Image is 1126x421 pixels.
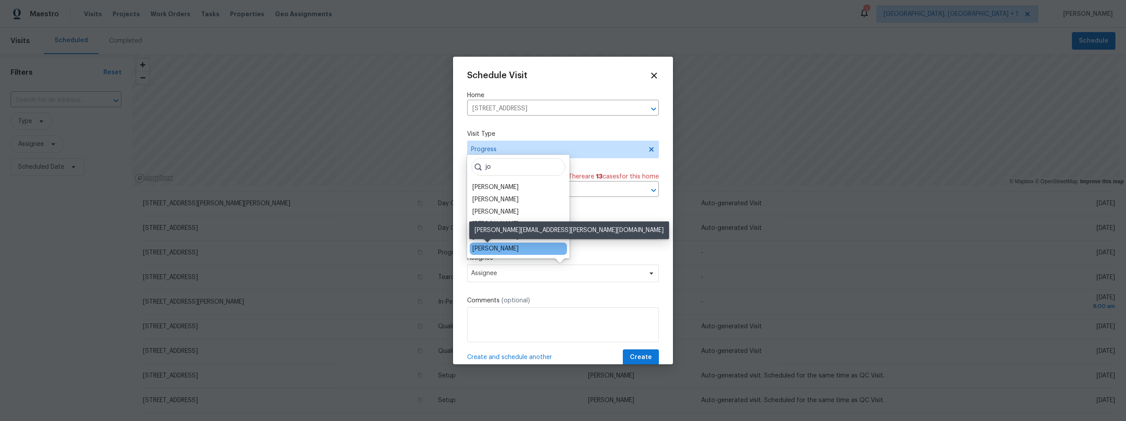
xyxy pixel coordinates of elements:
[623,349,659,366] button: Create
[649,71,659,80] span: Close
[467,296,659,305] label: Comments
[596,174,603,180] span: 13
[568,172,659,181] span: There are case s for this home
[467,130,659,138] label: Visit Type
[469,221,669,239] div: [PERSON_NAME][EMAIL_ADDRESS][PERSON_NAME][DOMAIN_NAME]
[472,195,519,204] div: [PERSON_NAME]
[472,244,519,253] div: [PERSON_NAME]
[501,298,530,304] span: (optional)
[630,352,652,363] span: Create
[471,270,643,277] span: Assignee
[467,353,552,362] span: Create and schedule another
[472,183,519,192] div: [PERSON_NAME]
[472,207,519,216] div: [PERSON_NAME]
[647,184,660,196] button: Open
[467,102,634,116] input: Enter in an address
[647,103,660,115] button: Open
[472,220,519,229] div: [PERSON_NAME]
[467,71,527,80] span: Schedule Visit
[467,91,659,100] label: Home
[471,145,642,154] span: Progress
